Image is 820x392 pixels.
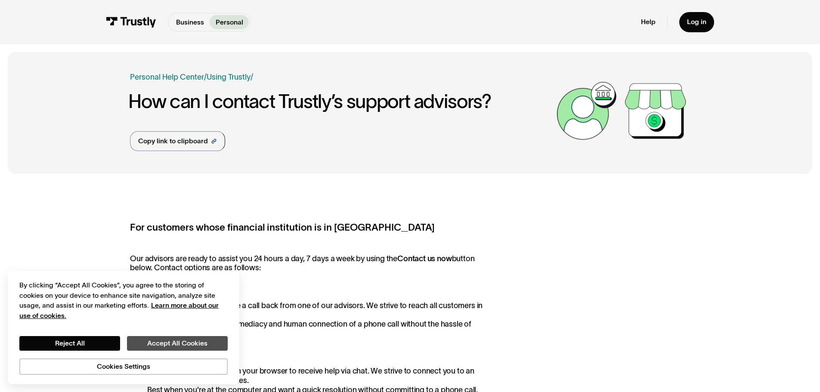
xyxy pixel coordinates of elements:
[130,292,490,338] p: Submit a request to receive a call back from one of our advisors. We strive to reach all customer...
[138,136,208,146] div: Copy link to clipboard
[397,254,452,263] strong: Contact us now
[679,12,714,32] a: Log in
[130,222,435,232] strong: For customers whose financial institution is in [GEOGRAPHIC_DATA]
[19,336,120,351] button: Reject All
[176,17,204,28] p: Business
[130,131,225,151] a: Copy link to clipboard
[130,71,204,83] a: Personal Help Center
[641,18,656,26] a: Help
[687,18,706,26] div: Log in
[216,17,243,28] p: Personal
[106,17,156,28] img: Trustly Logo
[130,254,490,273] p: Our advisors are ready to assist you 24 hours a day, 7 days a week by using the button below. Con...
[8,271,239,384] div: Cookie banner
[170,15,210,29] a: Business
[19,358,228,375] button: Cookies Settings
[204,71,207,83] div: /
[210,15,249,29] a: Personal
[251,71,253,83] div: /
[19,280,228,374] div: Privacy
[19,280,228,321] div: By clicking “Accept All Cookies”, you agree to the storing of cookies on your device to enhance s...
[128,91,552,112] h1: How can I contact Trustly’s support advisors?
[207,73,251,81] a: Using Trustly
[127,336,228,351] button: Accept All Cookies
